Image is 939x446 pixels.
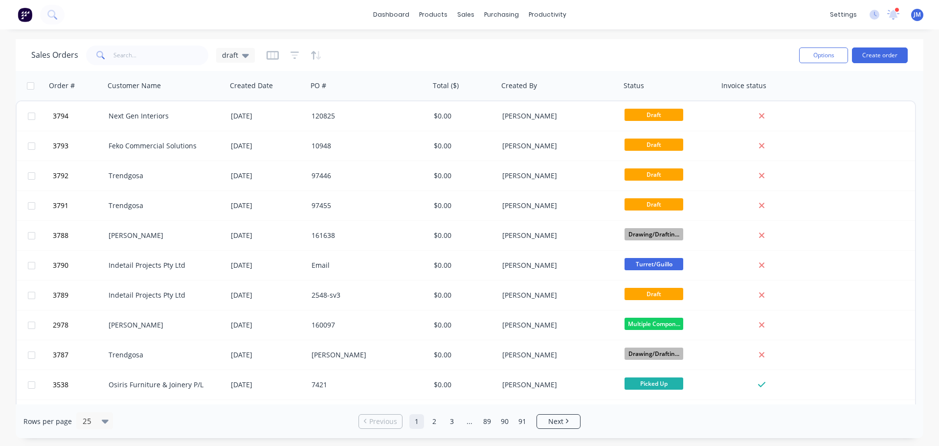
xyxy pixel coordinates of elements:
div: [PERSON_NAME] [109,320,217,330]
a: Page 2 [427,414,442,429]
div: [PERSON_NAME] [312,350,420,360]
div: 7421 [312,380,420,390]
button: 2978 [50,310,109,340]
div: purchasing [479,7,524,22]
div: 97455 [312,201,420,211]
div: [DATE] [231,350,304,360]
span: 3791 [53,201,68,211]
span: Drawing/Draftin... [625,228,683,240]
div: Created By [501,81,537,91]
div: [PERSON_NAME] [502,350,611,360]
a: Jump forward [462,414,477,429]
span: JM [914,10,921,19]
a: Page 3 [445,414,459,429]
div: [PERSON_NAME] [502,201,611,211]
div: Trendgosa [109,171,217,181]
div: Created Date [230,81,273,91]
div: Invoice status [721,81,766,91]
div: settings [825,7,862,22]
span: Draft [625,198,683,211]
div: $0.00 [434,260,492,270]
span: Draft [625,168,683,181]
div: [DATE] [231,171,304,181]
span: 3790 [53,260,68,270]
div: Feko Commercial Solutions [109,141,217,151]
div: [PERSON_NAME] [502,290,611,300]
div: Next Gen Interiors [109,111,217,121]
div: $0.00 [434,380,492,390]
div: $0.00 [434,111,492,121]
span: draft [222,50,238,60]
span: 3787 [53,350,68,360]
div: 161638 [312,231,420,240]
span: Draft [625,288,683,300]
div: [DATE] [231,380,304,390]
div: $0.00 [434,201,492,211]
div: [DATE] [231,141,304,151]
a: dashboard [368,7,414,22]
span: 3788 [53,231,68,240]
button: 3788 [50,221,109,250]
div: Total ($) [433,81,459,91]
button: Create order [852,47,908,63]
span: Rows per page [23,417,72,426]
button: 3792 [50,161,109,190]
div: [DATE] [231,201,304,211]
button: 3793 [50,131,109,161]
a: Page 90 [497,414,512,429]
input: Search... [113,46,209,65]
div: Indetail Projects Pty Ltd [109,260,217,270]
button: 3617 [50,400,109,429]
span: Previous [369,417,397,426]
ul: Pagination [355,414,584,429]
span: Draft [625,139,683,151]
div: Trendgosa [109,350,217,360]
button: 3794 [50,101,109,131]
button: 3538 [50,370,109,399]
div: Customer Name [108,81,161,91]
div: 10948 [312,141,420,151]
a: Page 91 [515,414,530,429]
div: PO # [311,81,326,91]
div: Indetail Projects Pty Ltd [109,290,217,300]
div: Status [624,81,644,91]
div: Email [312,260,420,270]
h1: Sales Orders [31,50,78,60]
div: [PERSON_NAME] [502,141,611,151]
div: [DATE] [231,231,304,240]
div: $0.00 [434,290,492,300]
div: 120825 [312,111,420,121]
span: Draft [625,109,683,121]
div: Osiris Furniture & Joinery P/L [109,380,217,390]
div: [DATE] [231,290,304,300]
span: Drawing/Draftin... [625,348,683,360]
button: 3791 [50,191,109,220]
span: Picked Up [625,377,683,390]
div: [PERSON_NAME] [502,111,611,121]
div: [PERSON_NAME] [502,320,611,330]
button: Options [799,47,848,63]
div: [PERSON_NAME] [502,380,611,390]
div: $0.00 [434,231,492,240]
span: 2978 [53,320,68,330]
a: Page 89 [480,414,494,429]
div: sales [452,7,479,22]
div: $0.00 [434,320,492,330]
div: [DATE] [231,320,304,330]
button: 3790 [50,251,109,280]
div: 2548-sv3 [312,290,420,300]
div: [PERSON_NAME] [502,260,611,270]
div: products [414,7,452,22]
div: $0.00 [434,171,492,181]
div: Order # [49,81,75,91]
span: 3792 [53,171,68,181]
div: $0.00 [434,141,492,151]
a: Next page [537,417,580,426]
button: 3787 [50,340,109,370]
span: 3538 [53,380,68,390]
span: Turret/Guillo [625,258,683,270]
div: 97446 [312,171,420,181]
span: Multiple Compon... [625,318,683,330]
img: Factory [18,7,32,22]
div: [DATE] [231,111,304,121]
